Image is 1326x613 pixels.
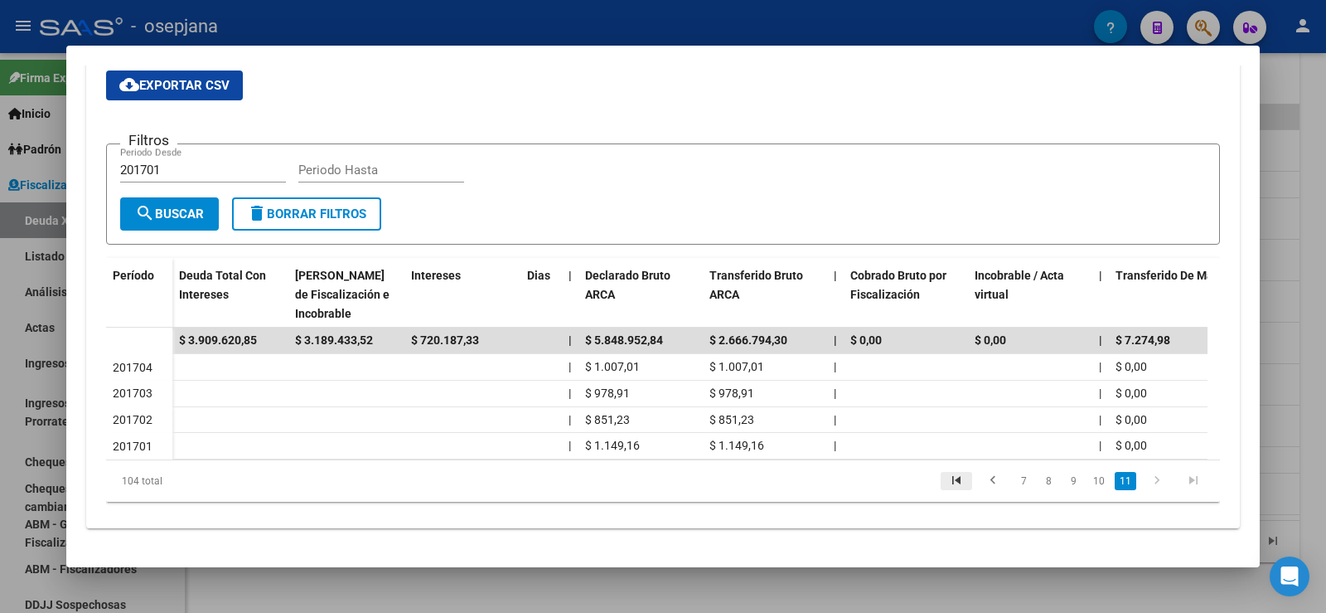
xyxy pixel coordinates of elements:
[1086,467,1112,495] li: page 10
[106,258,172,328] datatable-header-cell: Período
[1099,387,1101,400] span: |
[1011,467,1036,495] li: page 7
[1099,269,1102,282] span: |
[709,413,754,426] span: $ 851,23
[1014,472,1033,490] a: 7
[288,258,404,331] datatable-header-cell: Deuda Bruta Neto de Fiscalización e Incobrable
[113,269,154,282] span: Período
[709,387,754,400] span: $ 978,91
[1092,258,1109,331] datatable-header-cell: |
[850,333,882,347] span: $ 0,00
[120,197,219,231] button: Buscar
[585,333,663,347] span: $ 5.848.952,84
[585,387,630,400] span: $ 978,91
[1270,557,1309,596] div: Open Intercom Messenger
[86,3,1240,529] div: Aportes y Contribuciones de la Empresa: 30521904980
[585,360,640,373] span: $ 1.007,01
[135,203,155,223] mat-icon: search
[404,258,520,331] datatable-header-cell: Intereses
[1115,472,1136,490] a: 11
[977,472,1009,490] a: go to previous page
[247,207,366,221] span: Borrar Filtros
[834,360,836,373] span: |
[1036,467,1061,495] li: page 8
[135,207,204,221] span: Buscar
[709,333,787,347] span: $ 2.666.794,30
[569,360,571,373] span: |
[113,413,152,426] span: 201702
[585,413,630,426] span: $ 851,23
[834,413,836,426] span: |
[179,269,266,301] span: Deuda Total Con Intereses
[569,269,572,282] span: |
[569,387,571,400] span: |
[585,269,670,301] span: Declarado Bruto ARCA
[106,460,326,502] div: 104 total
[295,333,373,347] span: $ 3.189.433,52
[1099,333,1102,347] span: |
[834,333,837,347] span: |
[941,472,972,490] a: go to first page
[520,258,562,331] datatable-header-cell: Dias
[1115,360,1147,373] span: $ 0,00
[106,71,243,100] button: Exportar CSV
[834,387,836,400] span: |
[232,197,381,231] button: Borrar Filtros
[1115,269,1219,282] span: Transferido De Más
[1099,439,1101,452] span: |
[527,269,550,282] span: Dias
[1061,467,1086,495] li: page 9
[295,269,390,320] span: [PERSON_NAME] de Fiscalización e Incobrable
[411,333,479,347] span: $ 720.187,33
[968,258,1092,331] datatable-header-cell: Incobrable / Acta virtual
[1099,360,1101,373] span: |
[585,439,640,452] span: $ 1.149,16
[247,203,267,223] mat-icon: delete
[703,258,827,331] datatable-header-cell: Transferido Bruto ARCA
[179,333,257,347] span: $ 3.909.620,85
[562,258,578,331] datatable-header-cell: |
[1178,472,1209,490] a: go to last page
[578,258,703,331] datatable-header-cell: Declarado Bruto ARCA
[844,258,968,331] datatable-header-cell: Cobrado Bruto por Fiscalización
[1115,413,1147,426] span: $ 0,00
[827,258,844,331] datatable-header-cell: |
[113,440,152,453] span: 201701
[569,333,572,347] span: |
[1115,387,1147,400] span: $ 0,00
[1109,258,1233,331] datatable-header-cell: Transferido De Más
[1099,413,1101,426] span: |
[834,439,836,452] span: |
[975,333,1006,347] span: $ 0,00
[709,269,803,301] span: Transferido Bruto ARCA
[569,439,571,452] span: |
[113,387,152,400] span: 201703
[1038,472,1058,490] a: 8
[850,269,946,301] span: Cobrado Bruto por Fiscalización
[1063,472,1083,490] a: 9
[709,439,764,452] span: $ 1.149,16
[569,413,571,426] span: |
[709,360,764,373] span: $ 1.007,01
[113,361,152,374] span: 201704
[975,269,1064,301] span: Incobrable / Acta virtual
[1115,333,1170,347] span: $ 7.274,98
[411,269,461,282] span: Intereses
[1112,467,1139,495] li: page 11
[1141,472,1173,490] a: go to next page
[834,269,837,282] span: |
[120,131,177,149] h3: Filtros
[119,75,139,95] mat-icon: cloud_download
[1088,472,1110,490] a: 10
[1115,439,1147,452] span: $ 0,00
[172,258,288,331] datatable-header-cell: Deuda Total Con Intereses
[119,78,230,93] span: Exportar CSV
